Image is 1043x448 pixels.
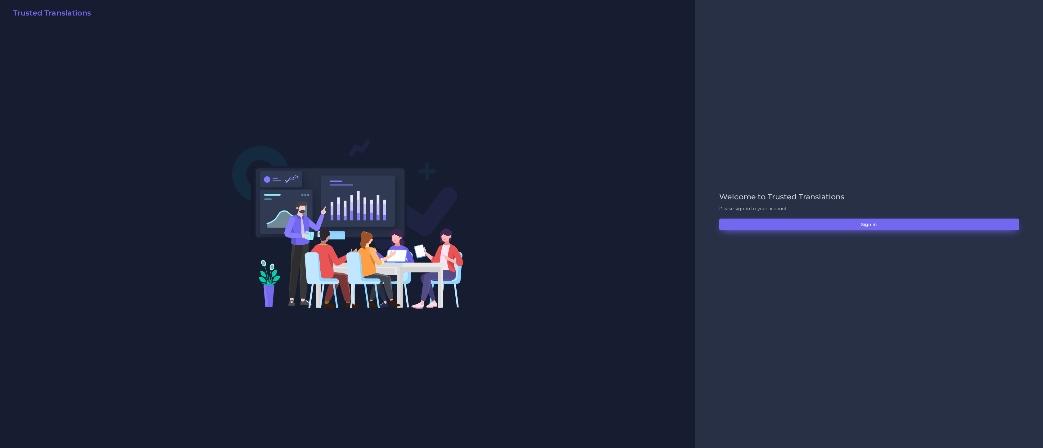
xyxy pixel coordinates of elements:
[13,9,91,18] h2: Trusted Translations
[232,139,464,309] img: Login V2
[719,192,1019,201] h2: Welcome to Trusted Translations
[9,9,91,20] a: Trusted Translations
[719,206,1019,212] p: Please sign-in to your account
[719,219,1019,230] button: Sign in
